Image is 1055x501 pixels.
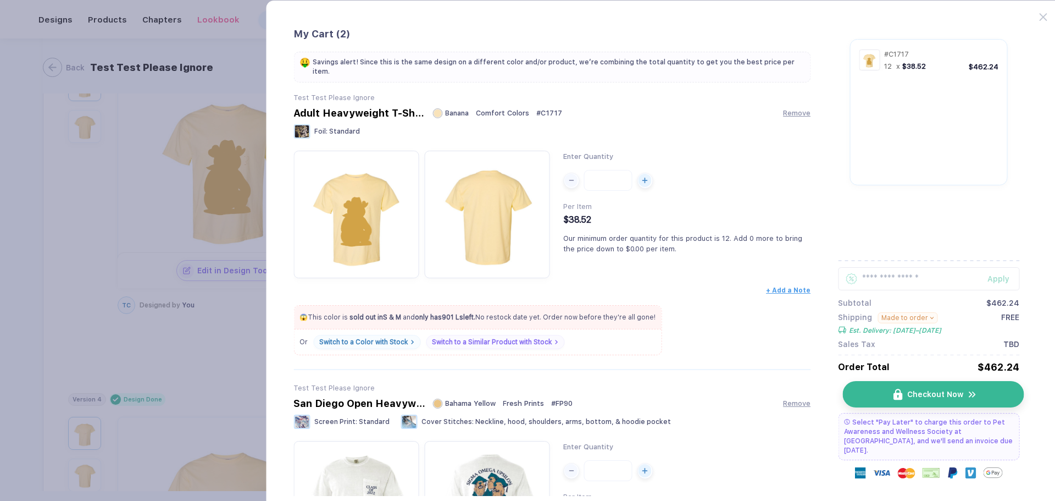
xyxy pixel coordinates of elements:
[563,214,591,225] span: $38.52
[965,467,976,478] img: Venmo
[969,63,998,71] div: $462.24
[987,274,1019,283] div: Apply
[838,413,1019,460] div: Select "Pay Later" to charge this order to Pet Awareness and Wellness Society at [GEOGRAPHIC_DATA...
[838,362,890,372] span: Order Total
[294,312,661,322] p: This color is and No restock date yet. Order now before they're all gone!
[563,202,592,211] span: Per Item
[563,152,613,161] span: Enter Quantity
[445,399,496,408] span: Bahama Yellow
[907,390,963,399] span: Checkout Now
[884,50,909,58] span: # C1717
[1001,313,1019,334] span: FREE
[415,313,475,321] strong: only has left.
[445,109,469,117] span: Banana
[442,313,463,321] strong: 901 Ls
[974,267,1019,290] button: Apply
[849,327,941,334] span: Est. Delivery: [DATE]–[DATE]
[299,58,310,67] span: 🤑
[329,128,360,135] span: Standard
[968,389,978,400] img: icon
[432,338,552,346] div: Switch to a Similar Product with Stock
[349,313,401,321] strong: sold out in S & M
[884,62,892,70] span: 12
[293,415,310,429] img: Screen Print
[299,156,413,271] img: c364f570-82b2-4d46-b440-7fd2484d0c4e_nt_front_1752684678270.jpg
[313,58,804,76] span: Savings alert! Since this is the same design on a different color and/or product, we’re combining...
[314,418,357,426] span: Screen Print :
[475,418,671,426] span: Neckline, hood, shoulders, arms, bottom, & hoodie pocket
[878,312,938,323] button: Made to order
[563,234,802,253] span: Our minimum order quantity for this product is 12. Add 0 more to bring the price down to $0.00 pe...
[430,156,544,271] img: c364f570-82b2-4d46-b440-7fd2484d0c4e_nt_back_1752684678273.jpg
[299,313,308,321] span: 😱
[893,389,903,400] img: icon
[902,62,926,70] span: $38.52
[563,443,613,451] span: Enter Quantity
[873,464,891,482] img: visa
[293,93,810,102] div: Test Test Please Ignore
[503,399,544,408] span: Fresh Prints
[359,418,390,426] span: Standard
[978,361,1019,373] div: $462.24
[293,384,810,392] div: Test Test Please Ignore
[426,335,564,349] a: Switch to a Similar Product with Stock
[563,493,592,501] span: Per Item
[293,28,810,41] div: My Cart ( 2 )
[293,124,310,139] img: Foil
[299,338,308,346] span: Or
[838,313,872,323] span: Shipping
[838,299,871,307] span: Subtotal
[844,419,849,425] img: pay later
[293,107,425,119] div: Adult Heavyweight T-Shirt
[947,467,958,478] img: Paypal
[1003,340,1019,349] span: TBD
[861,52,878,68] img: c364f570-82b2-4d46-b440-7fd2484d0c4e_nt_front_1752684678270.jpg
[313,335,420,349] a: Switch to a Color with Stock
[984,463,1003,482] img: GPay
[536,109,562,117] span: # C1717
[783,109,810,117] button: Remove
[842,381,1024,408] button: iconCheckout Nowicon
[314,128,327,135] span: Foil :
[766,287,810,294] button: + Add a Note
[838,340,875,349] span: Sales Tax
[421,418,474,426] span: Cover Stitches :
[476,109,529,117] span: Comfort Colors
[923,467,940,478] img: cheque
[401,415,417,429] img: Cover Stitches
[855,467,866,478] img: express
[898,464,915,482] img: master-card
[896,62,900,70] span: x
[783,399,810,408] button: Remove
[551,399,573,408] span: # FP90
[293,398,425,409] div: San Diego Open Heavyweight Sweatpants
[986,299,1019,307] div: $462.24
[319,338,408,346] div: Switch to a Color with Stock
